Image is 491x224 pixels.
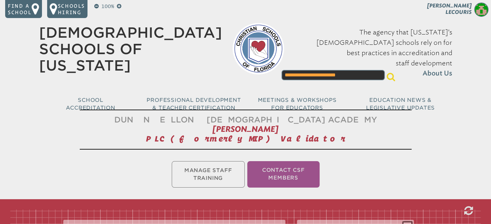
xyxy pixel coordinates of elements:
[294,27,452,79] p: The agency that [US_STATE]’s [DEMOGRAPHIC_DATA] schools rely on for best practices in accreditati...
[366,97,435,111] span: Education News & Legislative Updates
[232,23,284,74] img: csf-logo-web-colors.png
[100,3,116,10] p: 100%
[39,24,222,74] a: [DEMOGRAPHIC_DATA] Schools of [US_STATE]
[212,124,279,134] span: [PERSON_NAME]
[423,68,452,79] span: About Us
[147,97,241,111] span: Professional Development & Teacher Certification
[427,3,472,15] span: [PERSON_NAME] Lecouris
[146,134,345,143] span: PLC (formerly MIP) Validator
[66,97,115,111] span: School Accreditation
[258,97,337,111] span: Meetings & Workshops for Educators
[8,3,32,15] p: Find a school
[247,161,320,188] li: Contact CSF Members
[474,3,488,17] img: 928195b70fb172cf12a964a59dd449b0
[58,3,85,15] p: Schools Hiring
